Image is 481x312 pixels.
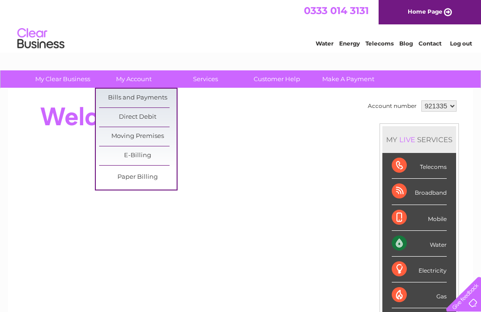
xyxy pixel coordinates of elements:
[450,40,472,47] a: Log out
[392,153,447,179] div: Telecoms
[17,24,65,53] img: logo.png
[316,40,334,47] a: Water
[304,5,369,16] a: 0333 014 3131
[99,108,177,127] a: Direct Debit
[99,146,177,165] a: E-Billing
[99,127,177,146] a: Moving Premises
[167,70,244,88] a: Services
[24,70,101,88] a: My Clear Business
[339,40,360,47] a: Energy
[392,231,447,257] div: Water
[365,98,419,114] td: Account number
[19,5,463,46] div: Clear Business is a trading name of Verastar Limited (registered in [GEOGRAPHIC_DATA] No. 3667643...
[392,257,447,282] div: Electricity
[238,70,316,88] a: Customer Help
[99,89,177,107] a: Bills and Payments
[399,40,413,47] a: Blog
[310,70,387,88] a: Make A Payment
[392,282,447,308] div: Gas
[419,40,442,47] a: Contact
[99,168,177,187] a: Paper Billing
[392,205,447,231] div: Mobile
[382,126,456,153] div: MY SERVICES
[365,40,394,47] a: Telecoms
[397,135,417,144] div: LIVE
[95,70,173,88] a: My Account
[392,179,447,205] div: Broadband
